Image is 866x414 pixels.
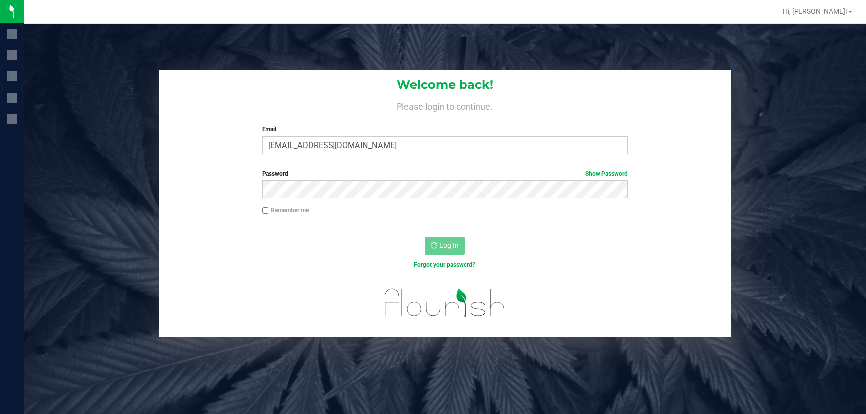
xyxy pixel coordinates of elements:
span: Log In [439,241,459,249]
span: Password [262,170,288,177]
label: Remember me [262,206,309,215]
input: Remember me [262,207,269,214]
label: Email [262,125,628,134]
button: Log In [425,237,465,255]
span: Hi, [PERSON_NAME]! [783,7,847,15]
a: Forgot your password? [414,261,475,268]
h4: Please login to continue. [159,99,731,111]
h1: Welcome back! [159,78,731,91]
a: Show Password [585,170,628,177]
img: flourish_logo.svg [374,280,517,326]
